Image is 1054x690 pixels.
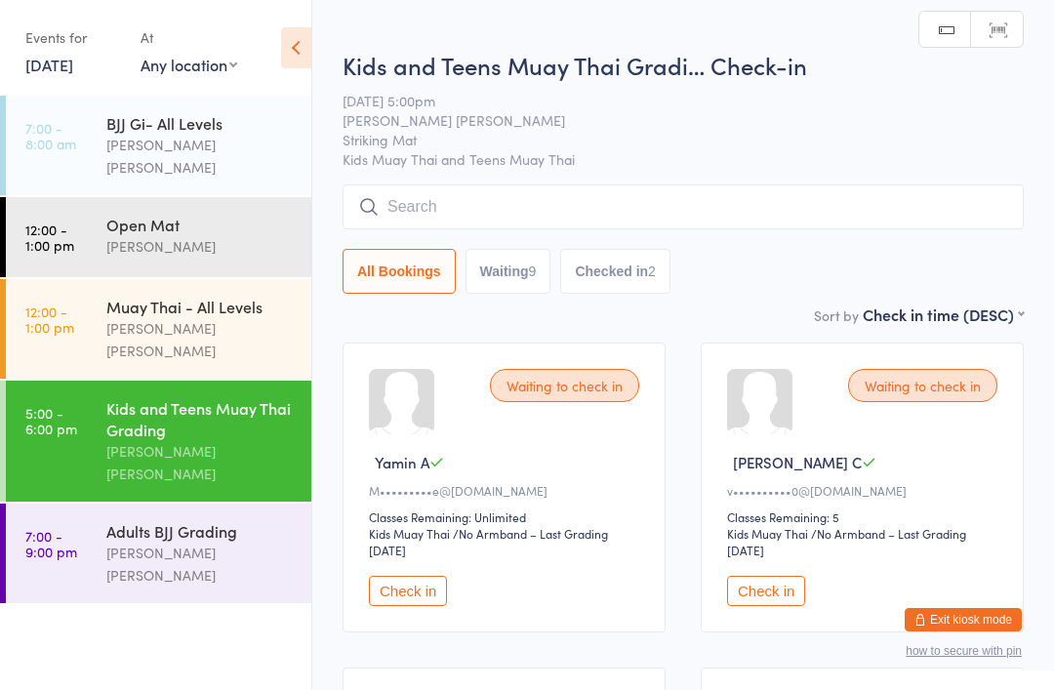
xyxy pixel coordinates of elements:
[343,130,993,149] span: Striking Mat
[6,279,311,379] a: 12:00 -1:00 pmMuay Thai - All Levels[PERSON_NAME] [PERSON_NAME]
[369,508,645,525] div: Classes Remaining: Unlimited
[369,525,450,542] div: Kids Muay Thai
[106,235,295,258] div: [PERSON_NAME]
[369,525,608,558] span: / No Armband – Last Grading [DATE]
[106,134,295,179] div: [PERSON_NAME] [PERSON_NAME]
[727,576,805,606] button: Check in
[369,482,645,499] div: M•••••••••e@[DOMAIN_NAME]
[727,508,1003,525] div: Classes Remaining: 5
[25,21,121,54] div: Events for
[25,405,77,436] time: 5:00 - 6:00 pm
[733,452,862,472] span: [PERSON_NAME] C
[727,525,966,558] span: / No Armband – Last Grading [DATE]
[529,264,537,279] div: 9
[106,520,295,542] div: Adults BJJ Grading
[863,304,1024,325] div: Check in time (DESC)
[25,54,73,75] a: [DATE]
[727,482,1003,499] div: v••••••••••0@[DOMAIN_NAME]
[343,49,1024,81] h2: Kids and Teens Muay Thai Gradi… Check-in
[906,644,1022,658] button: how to secure with pin
[6,381,311,502] a: 5:00 -6:00 pmKids and Teens Muay Thai Grading[PERSON_NAME] [PERSON_NAME]
[141,54,237,75] div: Any location
[343,110,993,130] span: [PERSON_NAME] [PERSON_NAME]
[560,249,670,294] button: Checked in2
[466,249,551,294] button: Waiting9
[905,608,1022,631] button: Exit kiosk mode
[6,96,311,195] a: 7:00 -8:00 amBJJ Gi- All Levels[PERSON_NAME] [PERSON_NAME]
[848,369,997,402] div: Waiting to check in
[6,504,311,603] a: 7:00 -9:00 pmAdults BJJ Grading[PERSON_NAME] [PERSON_NAME]
[25,222,74,253] time: 12:00 - 1:00 pm
[369,576,447,606] button: Check in
[727,525,808,542] div: Kids Muay Thai
[25,120,76,151] time: 7:00 - 8:00 am
[141,21,237,54] div: At
[106,542,295,587] div: [PERSON_NAME] [PERSON_NAME]
[6,197,311,277] a: 12:00 -1:00 pmOpen Mat[PERSON_NAME]
[106,296,295,317] div: Muay Thai - All Levels
[343,249,456,294] button: All Bookings
[490,369,639,402] div: Waiting to check in
[106,397,295,440] div: Kids and Teens Muay Thai Grading
[106,112,295,134] div: BJJ Gi- All Levels
[106,317,295,362] div: [PERSON_NAME] [PERSON_NAME]
[25,304,74,335] time: 12:00 - 1:00 pm
[343,149,1024,169] span: Kids Muay Thai and Teens Muay Thai
[343,91,993,110] span: [DATE] 5:00pm
[25,528,77,559] time: 7:00 - 9:00 pm
[106,440,295,485] div: [PERSON_NAME] [PERSON_NAME]
[648,264,656,279] div: 2
[814,305,859,325] label: Sort by
[375,452,429,472] span: Yamin A
[106,214,295,235] div: Open Mat
[343,184,1024,229] input: Search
